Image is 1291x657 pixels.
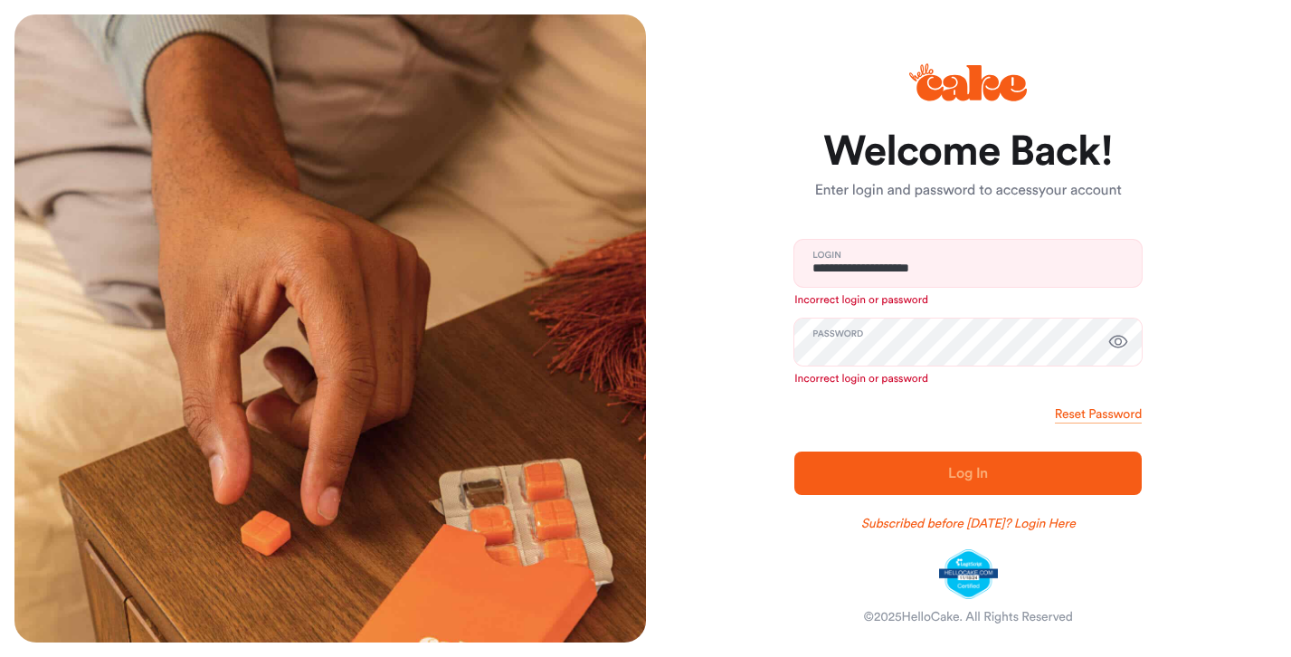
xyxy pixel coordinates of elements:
h1: Welcome Back! [794,130,1142,174]
div: © 2025 HelloCake. All Rights Reserved [864,608,1073,626]
a: Subscribed before [DATE]? Login Here [861,515,1076,533]
p: Incorrect login or password [794,372,1142,386]
a: Reset Password [1055,405,1142,424]
button: Log In [794,452,1142,495]
img: legit-script-certified.png [939,549,998,600]
span: Log In [948,466,988,481]
p: Enter login and password to access your account [794,180,1142,202]
p: Incorrect login or password [794,293,1142,308]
